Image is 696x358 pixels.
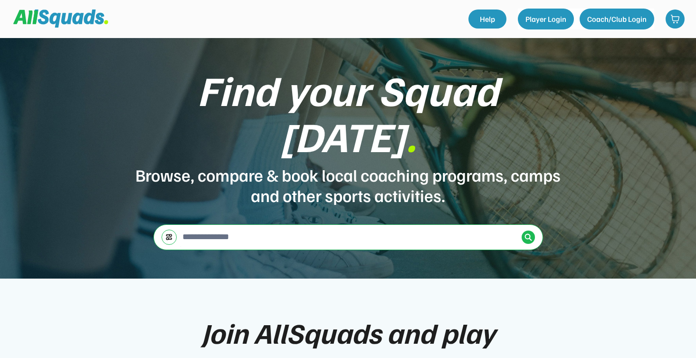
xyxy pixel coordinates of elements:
button: Player Login [518,9,574,29]
img: shopping-cart-01%20%281%29.svg [670,14,680,24]
font: . [406,109,416,162]
img: Icon%20%2838%29.svg [524,233,532,241]
button: Coach/Club Login [580,9,654,29]
div: Browse, compare & book local coaching programs, camps and other sports activities. [134,164,562,205]
a: Help [468,10,506,29]
div: Join AllSquads and play [201,317,495,348]
img: settings-03.svg [165,233,173,241]
div: Find your Squad [DATE] [134,67,562,159]
img: Squad%20Logo.svg [13,10,108,28]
